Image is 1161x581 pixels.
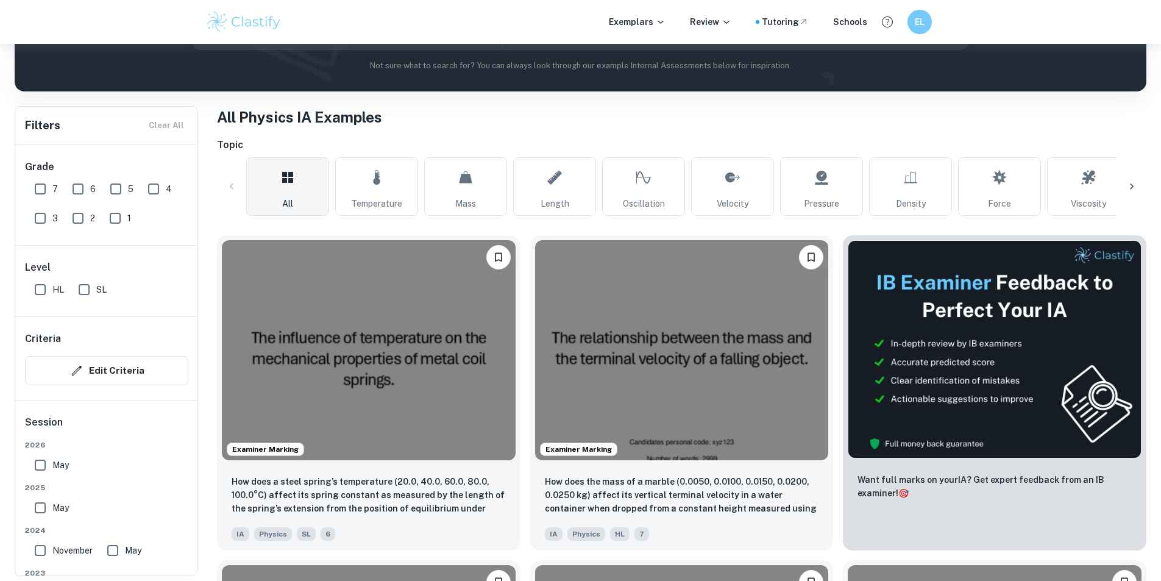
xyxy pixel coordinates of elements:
span: 6 [90,182,96,196]
span: Length [541,197,569,210]
button: Bookmark [799,245,823,269]
span: IA [232,527,249,541]
p: Review [690,15,731,29]
span: Pressure [804,197,839,210]
span: May [52,458,69,472]
button: Help and Feedback [877,12,898,32]
span: 2025 [25,482,188,493]
span: Velocity [717,197,748,210]
p: How does the mass of a marble (0.0050, 0.0100, 0.0150, 0.0200, 0.0250 kg) affect its vertical ter... [545,475,819,516]
a: Examiner MarkingBookmarkHow does a steel spring’s temperature (20.0, 40.0, 60.0, 80.0, 100.0°C) a... [217,235,520,551]
span: Force [988,197,1011,210]
h6: Grade [25,160,188,174]
span: 6 [321,527,335,541]
p: Not sure what to search for? You can always look through our example Internal Assessments below f... [24,60,1137,72]
span: 2024 [25,525,188,536]
h6: Criteria [25,332,61,346]
span: IA [545,527,563,541]
span: Physics [567,527,605,541]
button: Bookmark [486,245,511,269]
span: Examiner Marking [541,444,617,455]
span: Density [896,197,926,210]
a: Schools [833,15,867,29]
span: 🎯 [898,488,909,498]
button: Edit Criteria [25,356,188,385]
p: Want full marks on your IA ? Get expert feedback from an IB examiner! [857,473,1132,500]
span: 7 [634,527,649,541]
span: 7 [52,182,58,196]
span: Temperature [351,197,402,210]
span: Physics [254,527,292,541]
span: 1 [127,212,131,225]
span: 4 [166,182,172,196]
span: All [282,197,293,210]
h6: Filters [25,117,60,134]
h6: Topic [217,138,1146,152]
span: May [52,501,69,515]
h6: Session [25,415,188,440]
h6: Level [25,260,188,275]
span: SL [297,527,316,541]
p: How does a steel spring’s temperature (20.0, 40.0, 60.0, 80.0, 100.0°C) affect its spring constan... [232,475,506,516]
span: 2023 [25,568,188,579]
h1: All Physics IA Examples [217,106,1146,128]
img: Clastify logo [205,10,283,34]
span: 3 [52,212,58,225]
img: Thumbnail [848,240,1141,458]
h6: EL [912,15,926,29]
img: Physics IA example thumbnail: How does the mass of a marble (0.0050, 0 [535,240,829,460]
a: Examiner MarkingBookmarkHow does the mass of a marble (0.0050, 0.0100, 0.0150, 0.0200, 0.0250 kg)... [530,235,834,551]
span: November [52,544,93,557]
button: EL [907,10,932,34]
img: Physics IA example thumbnail: How does a steel spring’s temperature (2 [222,240,516,460]
span: 2026 [25,440,188,451]
span: HL [610,527,630,541]
span: 2 [90,212,95,225]
span: Examiner Marking [227,444,304,455]
span: 5 [128,182,133,196]
span: HL [52,283,64,296]
p: Exemplars [609,15,666,29]
a: Tutoring [762,15,809,29]
span: Viscosity [1071,197,1106,210]
span: SL [96,283,107,296]
span: Oscillation [623,197,665,210]
span: May [125,544,141,557]
span: Mass [455,197,476,210]
a: ThumbnailWant full marks on yourIA? Get expert feedback from an IB examiner! [843,235,1146,551]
